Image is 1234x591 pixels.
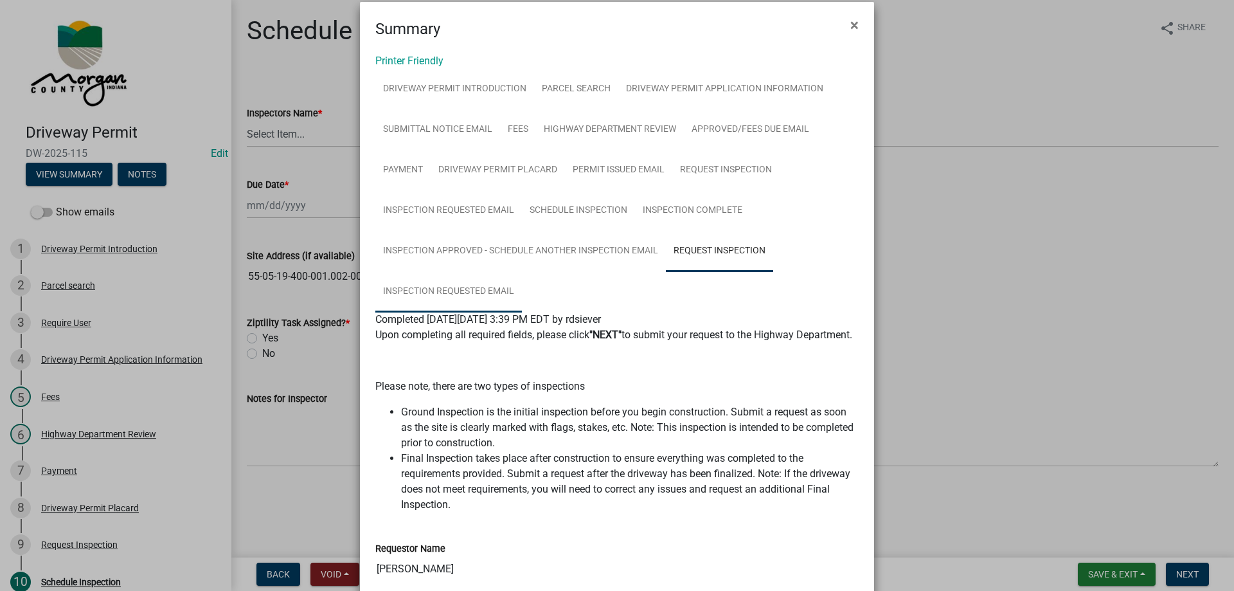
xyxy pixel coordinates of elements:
a: Permit Issued Email [565,150,672,191]
a: Driveway Permit Introduction [375,69,534,110]
a: Fees [500,109,536,150]
a: Approved/Fees Due Email [684,109,817,150]
span: × [850,16,859,34]
a: Highway Department Review [536,109,684,150]
h4: Summary [375,17,440,41]
a: Driveway Permit Placard [431,150,565,191]
span: Completed [DATE][DATE] 3:39 PM EDT by rdsiever [375,313,601,325]
button: Close [840,7,869,43]
li: Final Inspection takes place after construction to ensure everything was completed to the require... [401,451,859,513]
a: Printer Friendly [375,55,443,67]
a: Payment [375,150,431,191]
a: Request Inspection [666,231,773,272]
a: Inspection Approved - Schedule Another Inspection Email [375,231,666,272]
a: Inspection Complete [635,190,750,232]
a: Parcel search [534,69,618,110]
a: Submittal Notice Email [375,109,500,150]
a: Schedule Inspection [522,190,635,232]
label: Requestor Name [375,545,445,554]
a: Inspection Requested Email [375,190,522,232]
p: Please note, there are two types of inspections [375,379,859,394]
a: Request Inspection [672,150,780,191]
a: Inspection Requested Email [375,271,522,313]
li: Ground Inspection is the initial inspection before you begin construction. Submit a request as so... [401,405,859,451]
strong: "NEXT" [589,329,621,341]
p: Upon completing all required fields, please click to submit your request to the Highway Department. [375,327,859,343]
a: Driveway Permit Application Information [618,69,831,110]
